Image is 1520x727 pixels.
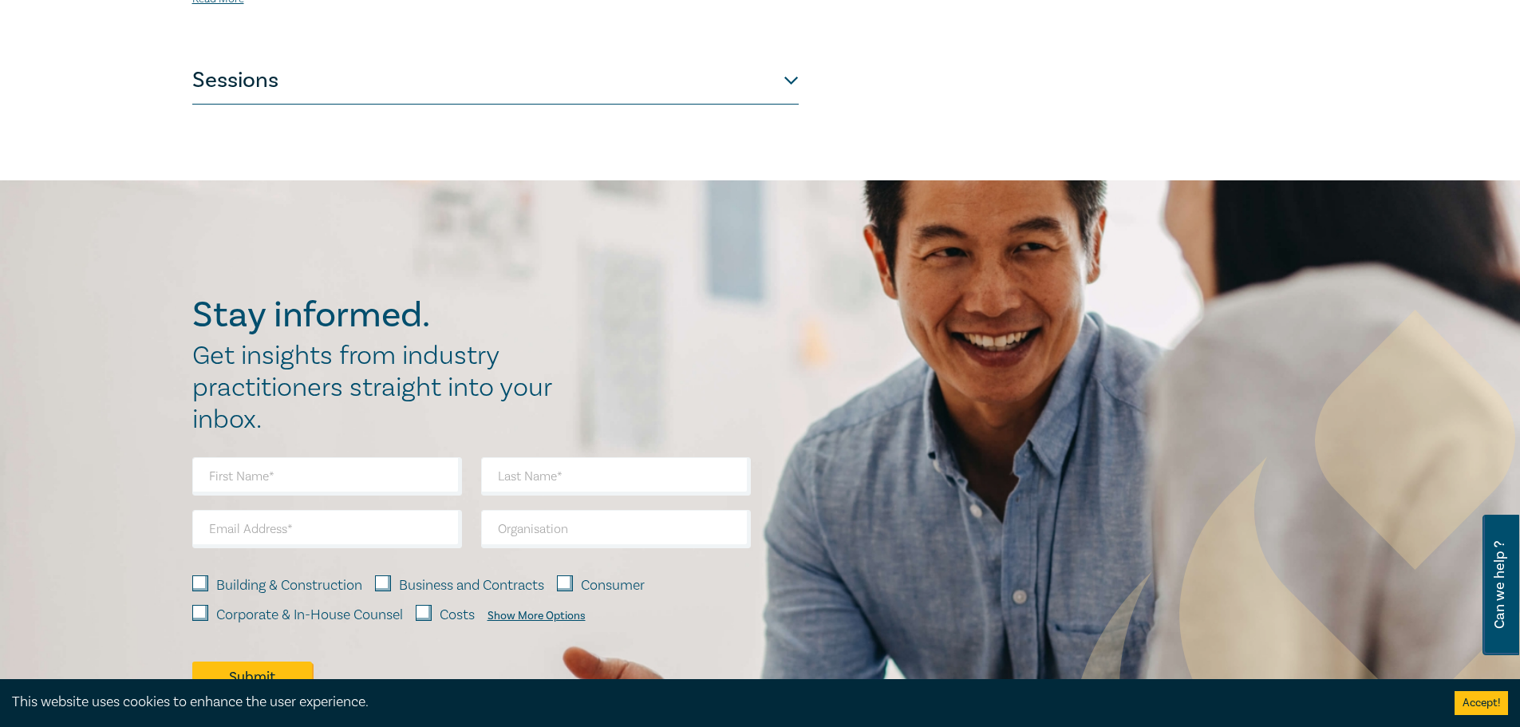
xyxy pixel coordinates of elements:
[192,294,569,336] h2: Stay informed.
[1455,691,1508,715] button: Accept cookies
[192,340,569,436] h2: Get insights from industry practitioners straight into your inbox.
[1492,524,1507,646] span: Can we help ?
[440,605,475,626] label: Costs
[192,662,312,692] button: Submit
[192,457,462,496] input: First Name*
[481,457,751,496] input: Last Name*
[581,575,645,596] label: Consumer
[216,605,403,626] label: Corporate & In-House Counsel
[481,510,751,548] input: Organisation
[399,575,544,596] label: Business and Contracts
[216,575,362,596] label: Building & Construction
[192,510,462,548] input: Email Address*
[488,610,586,622] div: Show More Options
[192,57,799,105] button: Sessions
[12,692,1431,713] div: This website uses cookies to enhance the user experience.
